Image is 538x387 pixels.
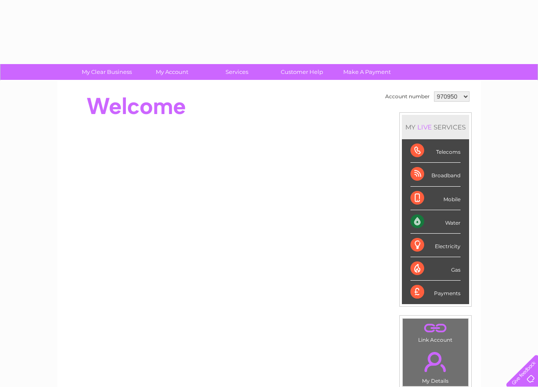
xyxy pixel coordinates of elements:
[402,115,469,139] div: MY SERVICES
[71,64,142,80] a: My Clear Business
[410,234,461,257] div: Electricity
[202,64,272,80] a: Services
[383,89,432,104] td: Account number
[410,257,461,281] div: Gas
[410,187,461,210] div: Mobile
[402,345,469,387] td: My Details
[410,281,461,304] div: Payments
[410,139,461,163] div: Telecoms
[410,163,461,186] div: Broadband
[332,64,402,80] a: Make A Payment
[405,347,466,377] a: .
[402,318,469,345] td: Link Account
[416,123,434,131] div: LIVE
[137,64,207,80] a: My Account
[267,64,337,80] a: Customer Help
[405,321,466,336] a: .
[410,210,461,234] div: Water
